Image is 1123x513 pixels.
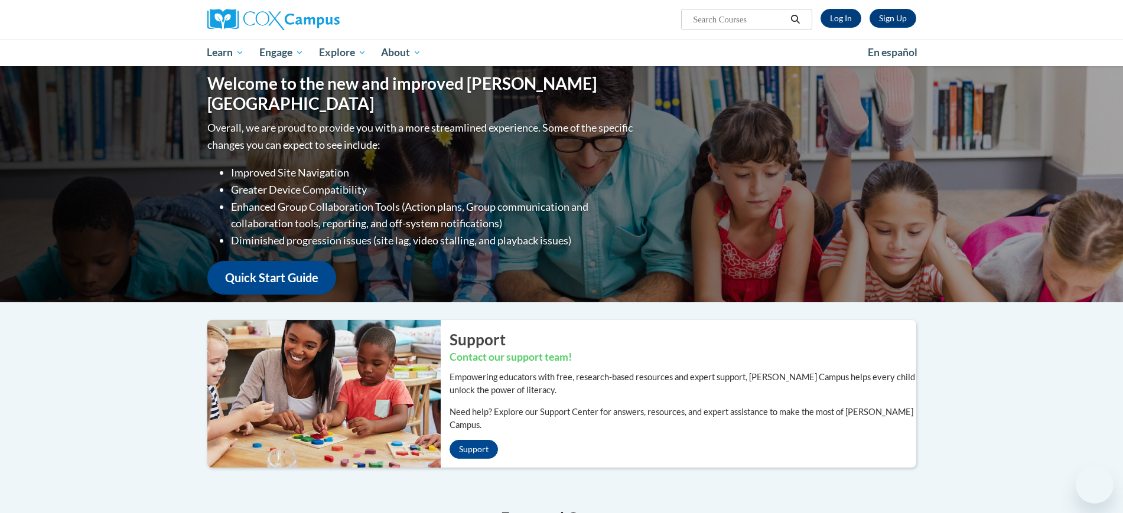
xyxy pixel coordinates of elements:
h2: Support [450,329,916,350]
a: Explore [311,39,374,66]
a: Register [870,9,916,28]
p: Need help? Explore our Support Center for answers, resources, and expert assistance to make the m... [450,406,916,432]
a: Support [450,440,498,459]
a: Quick Start Guide [207,261,336,295]
p: Empowering educators with free, research-based resources and expert support, [PERSON_NAME] Campus... [450,371,916,397]
li: Improved Site Navigation [231,164,636,181]
li: Enhanced Group Collaboration Tools (Action plans, Group communication and collaboration tools, re... [231,198,636,233]
a: Log In [821,9,861,28]
iframe: Button to launch messaging window [1076,466,1114,504]
span: En español [868,46,917,58]
input: Search Courses [692,12,786,27]
span: Engage [259,45,304,60]
a: En español [860,40,925,65]
img: ... [198,320,441,468]
span: About [381,45,421,60]
button: Search [786,12,804,27]
span: Explore [319,45,366,60]
div: Main menu [190,39,934,66]
a: Cox Campus [207,9,432,30]
li: Diminished progression issues (site lag, video stalling, and playback issues) [231,232,636,249]
a: Learn [200,39,252,66]
a: About [373,39,429,66]
a: Engage [252,39,311,66]
h3: Contact our support team! [450,350,916,365]
img: Cox Campus [207,9,340,30]
h1: Welcome to the new and improved [PERSON_NAME][GEOGRAPHIC_DATA] [207,74,636,113]
p: Overall, we are proud to provide you with a more streamlined experience. Some of the specific cha... [207,119,636,153]
li: Greater Device Compatibility [231,181,636,198]
span: Learn [207,45,244,60]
